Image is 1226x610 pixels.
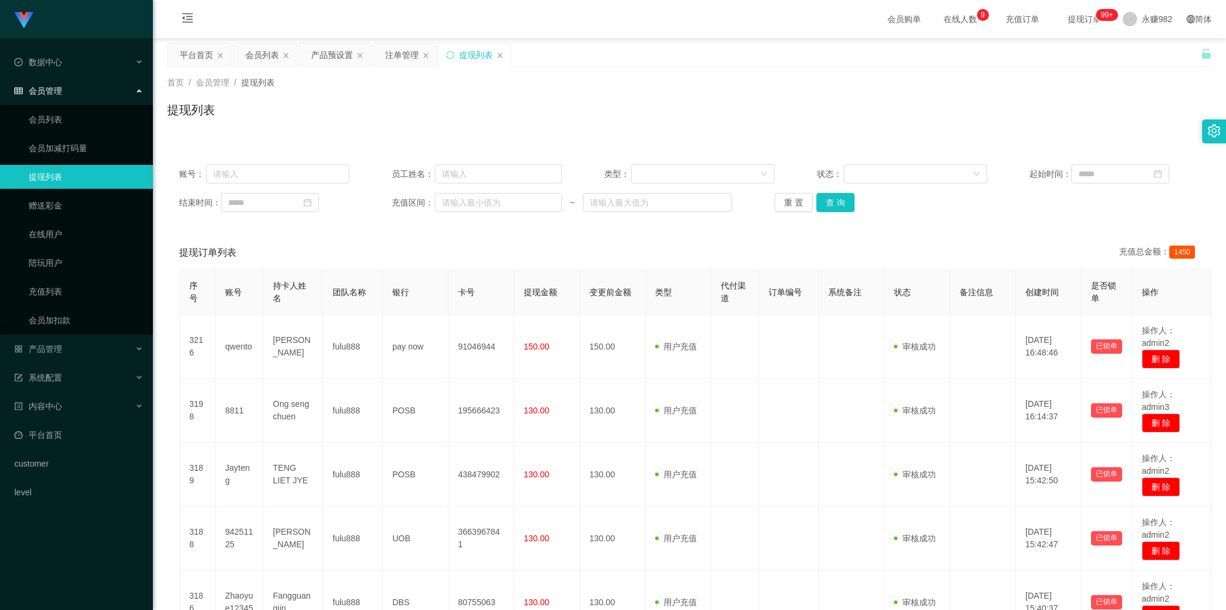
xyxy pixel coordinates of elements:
[448,315,514,379] td: 91046944
[817,168,844,180] span: 状态：
[458,287,475,297] span: 卡号
[583,193,732,212] input: 请输入最大值为
[273,281,306,303] span: 持卡人姓名
[245,44,279,66] div: 会员列表
[524,342,549,351] span: 150.00
[29,222,143,246] a: 在线用户
[14,87,23,95] i: 图标: table
[383,507,448,571] td: UOB
[894,534,936,543] span: 审核成功
[1091,595,1122,609] button: 已锁单
[383,443,448,507] td: POSB
[977,9,989,21] sup: 9
[981,9,985,21] p: 9
[216,379,263,443] td: 8811
[589,287,631,297] span: 变更前金额
[1062,15,1107,23] span: 提现订单
[263,443,323,507] td: TENG LIET JYE
[216,507,263,571] td: 94251125
[1154,170,1162,178] i: 图标: calendar
[1142,477,1180,496] button: 删 除
[828,287,862,297] span: 系统备注
[180,379,216,443] td: 3198
[323,507,383,571] td: fulu888
[263,315,323,379] td: [PERSON_NAME]
[655,597,697,607] span: 用户充值
[333,287,366,297] span: 团队名称
[167,101,215,119] h1: 提现列表
[496,52,503,59] i: 图标: close
[524,534,549,543] span: 130.00
[1142,390,1175,412] span: 操作人：admin3
[167,1,208,39] i: 图标: menu-fold
[225,287,242,297] span: 账号
[216,315,263,379] td: qwento
[1091,281,1116,303] span: 是否锁单
[14,402,23,410] i: 图标: profile
[14,345,23,353] i: 图标: appstore-o
[562,197,583,209] span: ~
[14,12,33,29] img: logo.9652507e.png
[1187,15,1195,23] i: 图标: global
[894,287,911,297] span: 状态
[655,470,697,479] span: 用户充值
[29,280,143,304] a: 充值列表
[29,136,143,160] a: 会员加减打码量
[1091,403,1122,418] button: 已锁单
[14,423,143,447] a: 图标: dashboard平台首页
[448,379,514,443] td: 195666423
[580,443,646,507] td: 130.00
[655,287,672,297] span: 类型
[1142,541,1180,560] button: 删 除
[1142,413,1180,433] button: 删 除
[760,170,767,179] i: 图标: down
[816,193,855,212] button: 查 询
[29,108,143,131] a: 会员列表
[14,57,62,67] span: 数据中心
[14,480,143,504] a: level
[448,443,514,507] td: 438479902
[1142,287,1159,297] span: 操作
[1016,379,1081,443] td: [DATE] 16:14:37
[392,197,435,209] span: 充值区间：
[383,379,448,443] td: POSB
[282,52,290,59] i: 图标: close
[1119,246,1200,260] div: 充值总金额：
[180,44,213,66] div: 平台首页
[303,198,312,207] i: 图标: calendar
[1142,517,1175,540] span: 操作人：admin2
[357,52,364,59] i: 图标: close
[216,443,263,507] td: Jayteng
[524,406,549,415] span: 130.00
[1091,531,1122,545] button: 已锁单
[1025,287,1059,297] span: 创建时间
[1201,48,1212,59] i: 图标: unlock
[180,315,216,379] td: 3216
[29,194,143,217] a: 赠送彩金
[196,78,229,87] span: 会员管理
[392,287,409,297] span: 银行
[1016,443,1081,507] td: [DATE] 15:42:50
[448,507,514,571] td: 3663967841
[217,52,224,59] i: 图标: close
[721,281,746,303] span: 代付渠道
[973,170,980,179] i: 图标: down
[14,58,23,66] i: 图标: check-circle-o
[580,315,646,379] td: 150.00
[180,507,216,571] td: 3188
[29,308,143,332] a: 会员加扣款
[894,342,936,351] span: 审核成功
[580,379,646,443] td: 130.00
[1142,453,1175,476] span: 操作人：admin2
[1016,507,1081,571] td: [DATE] 15:42:47
[206,164,349,183] input: 请输入
[263,507,323,571] td: [PERSON_NAME]
[1091,467,1122,482] button: 已锁单
[383,315,448,379] td: pay now
[524,597,549,607] span: 130.00
[435,164,562,183] input: 请输入
[311,44,353,66] div: 产品预设置
[655,534,697,543] span: 用户充值
[14,452,143,476] a: customer
[1000,15,1045,23] span: 充值订单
